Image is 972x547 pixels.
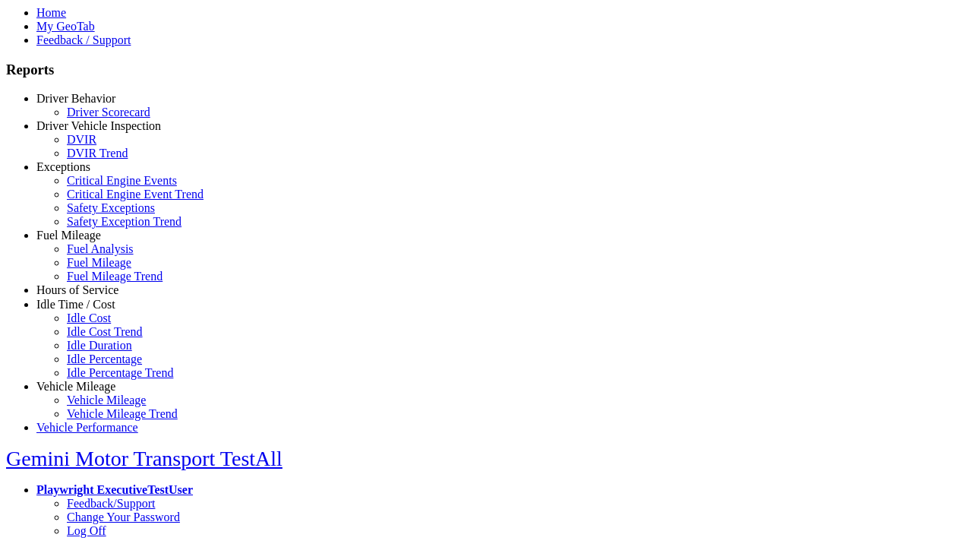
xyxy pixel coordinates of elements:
[67,353,142,365] a: Idle Percentage
[67,511,180,523] a: Change Your Password
[6,447,282,470] a: Gemini Motor Transport TestAll
[67,394,146,406] a: Vehicle Mileage
[67,201,155,214] a: Safety Exceptions
[67,366,173,379] a: Idle Percentage Trend
[67,407,178,420] a: Vehicle Mileage Trend
[36,92,115,105] a: Driver Behavior
[36,6,66,19] a: Home
[36,33,131,46] a: Feedback / Support
[36,380,115,393] a: Vehicle Mileage
[67,297,194,310] a: HOS Explanation Reports
[67,524,106,537] a: Log Off
[67,147,128,160] a: DVIR Trend
[67,106,150,119] a: Driver Scorecard
[36,229,101,242] a: Fuel Mileage
[67,311,111,324] a: Idle Cost
[67,133,96,146] a: DVIR
[36,421,138,434] a: Vehicle Performance
[67,242,134,255] a: Fuel Analysis
[6,62,966,78] h3: Reports
[67,215,181,228] a: Safety Exception Trend
[36,20,95,33] a: My GeoTab
[67,174,177,187] a: Critical Engine Events
[36,283,118,296] a: Hours of Service
[67,270,163,283] a: Fuel Mileage Trend
[36,160,90,173] a: Exceptions
[36,483,193,496] a: Playwright ExecutiveTestUser
[36,298,115,311] a: Idle Time / Cost
[67,325,143,338] a: Idle Cost Trend
[67,497,155,510] a: Feedback/Support
[67,339,132,352] a: Idle Duration
[67,188,204,201] a: Critical Engine Event Trend
[36,119,161,132] a: Driver Vehicle Inspection
[67,256,131,269] a: Fuel Mileage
